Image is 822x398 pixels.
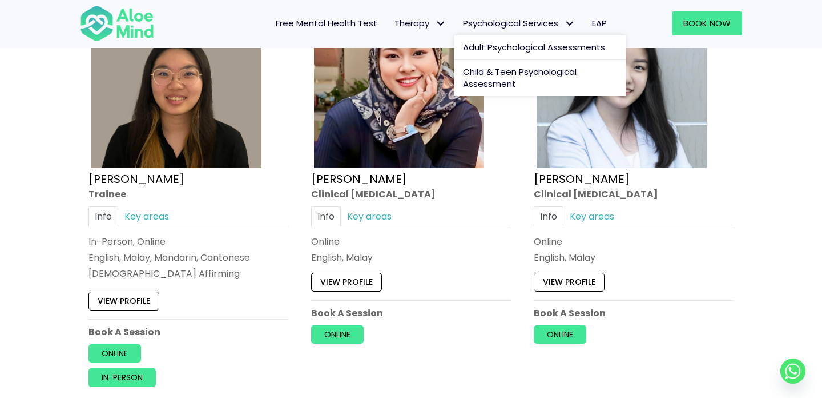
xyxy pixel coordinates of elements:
a: [PERSON_NAME] [311,171,407,187]
div: Clinical [MEDICAL_DATA] [534,188,734,201]
a: Key areas [563,206,620,226]
p: Book A Session [534,307,734,320]
span: Free Mental Health Test [276,17,377,29]
a: View profile [311,273,382,292]
div: Online [311,235,511,248]
a: Key areas [341,206,398,226]
a: Info [534,206,563,226]
a: Info [311,206,341,226]
div: [DEMOGRAPHIC_DATA] Affirming [88,268,288,281]
span: EAP [592,17,607,29]
a: In-person [88,369,156,387]
a: [PERSON_NAME] [88,171,184,187]
a: Psychological ServicesPsychological Services: submenu [454,11,583,35]
a: Info [88,206,118,226]
a: Online [311,325,364,344]
a: Online [534,325,586,344]
a: Online [88,344,141,363]
a: Book Now [672,11,742,35]
div: In-Person, Online [88,235,288,248]
span: Child & Teen Psychological Assessment [463,66,577,90]
span: Adult Psychological Assessments [463,41,605,53]
a: View profile [88,292,159,311]
p: English, Malay [311,251,511,264]
div: Online [534,235,734,248]
a: Key areas [118,206,175,226]
p: Book A Session [88,325,288,339]
a: Child & Teen Psychological Assessment [454,60,626,97]
div: Clinical [MEDICAL_DATA] [311,188,511,201]
a: View profile [534,273,605,292]
nav: Menu [169,11,615,35]
div: Trainee [88,188,288,201]
span: Book Now [683,17,731,29]
img: Aloe mind Logo [80,5,154,42]
a: Free Mental Health Test [267,11,386,35]
p: English, Malay [534,251,734,264]
span: Psychological Services [463,17,575,29]
a: EAP [583,11,615,35]
span: Therapy: submenu [432,15,449,32]
p: English, Malay, Mandarin, Cantonese [88,251,288,264]
a: [PERSON_NAME] [534,171,630,187]
span: Therapy [394,17,446,29]
p: Book A Session [311,307,511,320]
a: TherapyTherapy: submenu [386,11,454,35]
a: Adult Psychological Assessments [454,35,626,60]
span: Psychological Services: submenu [561,15,578,32]
a: Whatsapp [780,359,805,384]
